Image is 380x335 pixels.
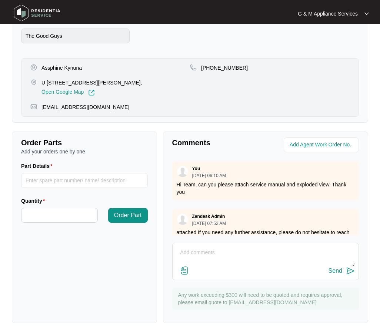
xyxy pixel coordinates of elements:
img: user.svg [177,214,188,225]
input: Add Agent Work Order No. [290,140,354,149]
div: Send [329,268,342,274]
p: U [STREET_ADDRESS][PERSON_NAME], [41,79,142,86]
img: Link-External [88,89,95,96]
p: Zendesk Admin [192,213,225,219]
p: [EMAIL_ADDRESS][DOMAIN_NAME] [41,103,129,111]
p: G & M Appliance Services [298,10,358,17]
img: map-pin [30,103,37,110]
p: [DATE] 06:10 AM [192,173,226,178]
p: Add your orders one by one [21,148,148,155]
p: Any work exceeding $300 will need to be quoted and requires approval, please email quote to [EMAI... [178,291,355,306]
img: residentia service logo [11,2,63,24]
img: user-pin [30,64,37,71]
label: Part Details [21,162,56,170]
p: [DATE] 07:52 AM [192,221,226,226]
input: Part Details [21,173,148,188]
img: file-attachment-doc.svg [180,266,189,275]
input: Purchased From [21,29,130,43]
p: You [192,166,200,172]
p: Assphine Kynuna [41,64,82,72]
p: Hi Team, can you please attach service manual and exploded view. Thank you [177,181,354,196]
button: Order Part [108,208,148,223]
img: map-pin [190,64,197,71]
button: Send [329,266,355,276]
img: dropdown arrow [364,12,369,16]
a: Open Google Map [41,89,95,96]
span: Order Part [114,211,142,220]
input: Quantity [21,208,97,222]
img: map-pin [30,79,37,86]
p: [PHONE_NUMBER] [201,64,248,72]
p: Order Parts [21,137,148,148]
label: Quantity [21,197,48,205]
p: attached If you need any further assistance, please do not hesitate to reach out. We are happy to... [177,229,354,251]
img: send-icon.svg [346,266,355,275]
img: user.svg [177,166,188,177]
p: Comments [172,137,260,148]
